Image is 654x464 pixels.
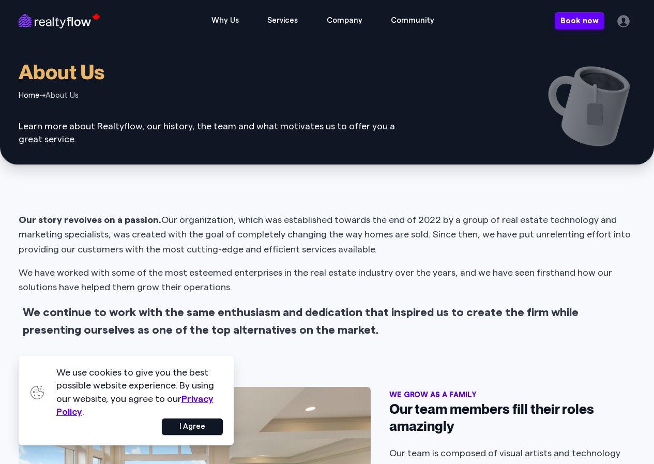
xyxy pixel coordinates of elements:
[19,13,91,28] a: Full agency services for realtors and real estate in Calgary Canada.
[56,366,223,418] p: We use cookies to give you the best possible website experience. By using our website, you agree ...
[19,60,420,84] h1: About Us
[45,92,79,99] span: About Us
[19,215,161,224] strong: Our story revolves on a passion.
[19,91,420,101] nav: breadcrumbs
[39,92,45,99] span: ⇝
[203,12,247,29] span: Why Us
[383,12,443,29] span: Community
[56,394,214,416] a: Privacy Policy
[23,307,579,336] strong: We continue to work with the same enthusiasm and dedication that inspired us to create the firm w...
[19,92,39,99] a: Home
[19,213,635,257] p: Our organization, which was established towards the end of 2022 by a group of real estate technol...
[543,60,635,153] img: About Us
[19,265,635,295] p: We have worked with some of the most esteemed enterprises in the real estate industry over the ye...
[560,17,599,26] span: Book now
[259,12,307,29] span: Services
[389,391,477,399] small: We grow as a family
[19,120,420,146] p: Learn more about Realtyflow, our history, the team and what motivates us to offer you a great ser...
[555,12,604,29] a: Book now
[318,12,371,29] span: Company
[389,401,635,435] h3: Our team members fill their roles amazingly
[162,418,223,435] button: I Agree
